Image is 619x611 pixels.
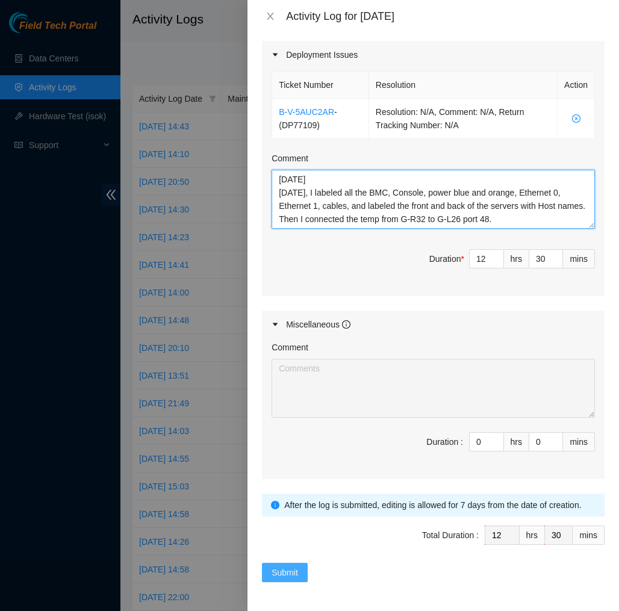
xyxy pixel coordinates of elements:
[286,10,605,23] div: Activity Log for [DATE]
[272,359,595,418] textarea: Comment
[262,563,308,582] button: Submit
[272,170,595,229] textarea: Comment
[369,99,558,139] td: Resolution: N/A, Comment: N/A, Return Tracking Number: N/A
[272,72,369,99] th: Ticket Number
[279,107,337,130] span: - ( DP77109 )
[284,498,596,512] div: After the log is submitted, editing is allowed for 7 days from the date of creation.
[262,41,605,69] div: Deployment Issues
[573,526,605,545] div: mins
[504,432,529,451] div: hrs
[272,51,279,58] span: caret-right
[563,432,595,451] div: mins
[272,321,279,328] span: caret-right
[266,11,275,21] span: close
[369,72,558,99] th: Resolution
[272,566,298,579] span: Submit
[272,152,308,165] label: Comment
[564,114,588,123] span: close-circle
[262,311,605,338] div: Miscellaneous info-circle
[558,72,595,99] th: Action
[504,249,529,268] div: hrs
[271,501,279,509] span: info-circle
[563,249,595,268] div: mins
[279,107,334,117] a: B-V-5AUC2AR
[422,529,479,542] div: Total Duration :
[342,320,350,329] span: info-circle
[426,435,463,448] div: Duration :
[272,341,308,354] label: Comment
[286,318,350,331] div: Miscellaneous
[429,252,464,265] div: Duration
[520,526,545,545] div: hrs
[262,11,279,22] button: Close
